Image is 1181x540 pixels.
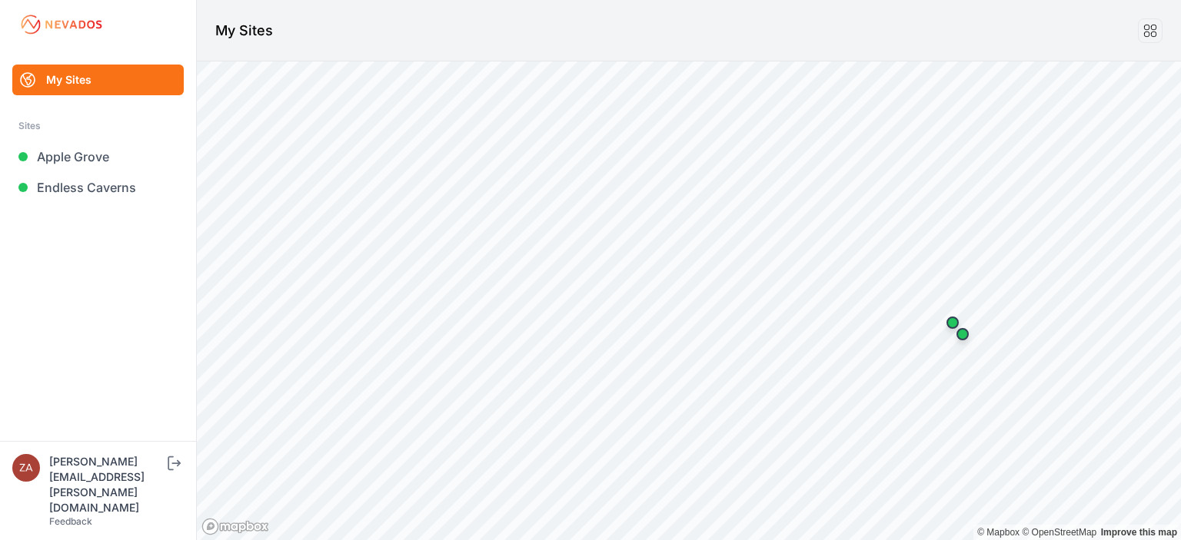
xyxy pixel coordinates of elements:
a: My Sites [12,65,184,95]
a: Feedback [49,515,92,527]
a: OpenStreetMap [1022,527,1096,538]
img: zachary.brogan@energixrenewables.com [12,454,40,482]
img: Nevados [18,12,105,37]
h1: My Sites [215,20,273,41]
div: Sites [18,117,178,135]
a: Endless Caverns [12,172,184,203]
a: Mapbox logo [201,518,269,535]
div: Map marker [937,307,968,338]
a: Map feedback [1101,527,1177,538]
a: Mapbox [977,527,1020,538]
div: [PERSON_NAME][EMAIL_ADDRESS][PERSON_NAME][DOMAIN_NAME] [49,454,165,515]
a: Apple Grove [12,141,184,172]
canvas: Map [197,61,1181,540]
